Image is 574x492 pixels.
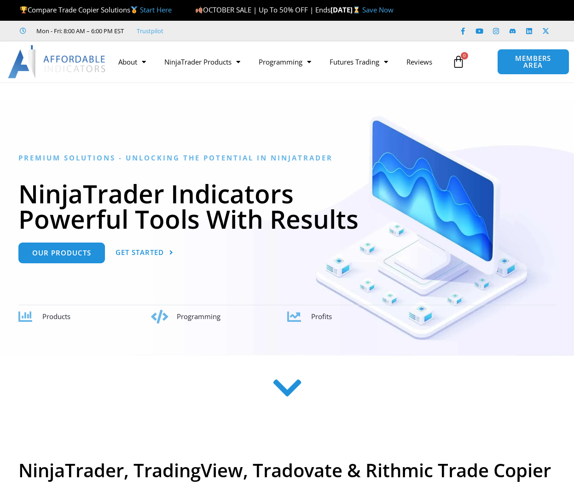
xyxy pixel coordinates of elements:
a: Programming [249,51,320,72]
a: MEMBERS AREA [497,49,569,75]
nav: Menu [109,51,448,72]
a: Start Here [140,5,172,14]
span: MEMBERS AREA [507,55,560,69]
h2: NinjaTrader, TradingView, Tradovate & Rithmic Trade Copier [5,459,565,481]
a: Reviews [397,51,441,72]
img: 🏆 [20,6,27,13]
h6: Premium Solutions - Unlocking the Potential in NinjaTrader [18,154,556,162]
span: Products [42,312,70,321]
a: 0 [438,48,479,75]
a: Futures Trading [320,51,397,72]
img: ⌛ [353,6,360,13]
span: Mon - Fri: 8:00 AM – 6:00 PM EST [34,25,124,36]
img: LogoAI | Affordable Indicators – NinjaTrader [8,45,107,78]
span: Profits [311,312,332,321]
span: OCTOBER SALE | Up To 50% OFF | Ends [195,5,330,14]
a: Trustpilot [137,25,163,36]
span: Programming [177,312,220,321]
strong: [DATE] [330,5,362,14]
h1: NinjaTrader Indicators Powerful Tools With Results [18,181,556,231]
span: Compare Trade Copier Solutions [20,5,172,14]
a: Get Started [116,243,174,263]
a: Our Products [18,243,105,263]
span: Our Products [32,249,91,256]
img: 🍂 [196,6,203,13]
a: NinjaTrader Products [155,51,249,72]
a: About [109,51,155,72]
span: Get Started [116,249,164,256]
img: 🥇 [131,6,138,13]
a: Save Now [362,5,394,14]
span: 0 [461,52,468,59]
